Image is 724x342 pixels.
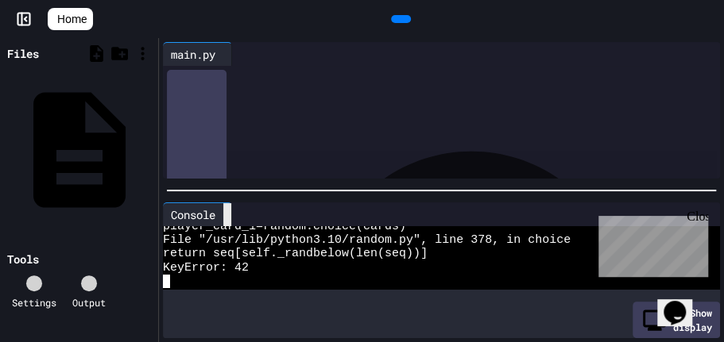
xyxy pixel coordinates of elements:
div: Show display [633,302,720,338]
span: return seq[self._randbelow(len(seq))] [163,247,428,260]
span: File "/usr/lib/python3.10/random.py", line 378, in choice [163,233,571,247]
span: KeyError: 42 [163,261,249,275]
div: Console [163,202,232,226]
a: Home [48,8,93,30]
span: player_card_1=random.choice(cards) [163,220,406,233]
div: Files [7,45,39,62]
div: Console [163,206,223,223]
span: Home [57,11,87,27]
iframe: chat widget [657,279,708,326]
div: Chat with us now!Close [6,6,110,101]
div: Output [72,295,106,309]
div: main.py [163,46,223,63]
div: Settings [12,295,56,309]
div: main.py [163,42,232,66]
div: Tools [7,251,39,267]
iframe: chat widget [592,209,708,277]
